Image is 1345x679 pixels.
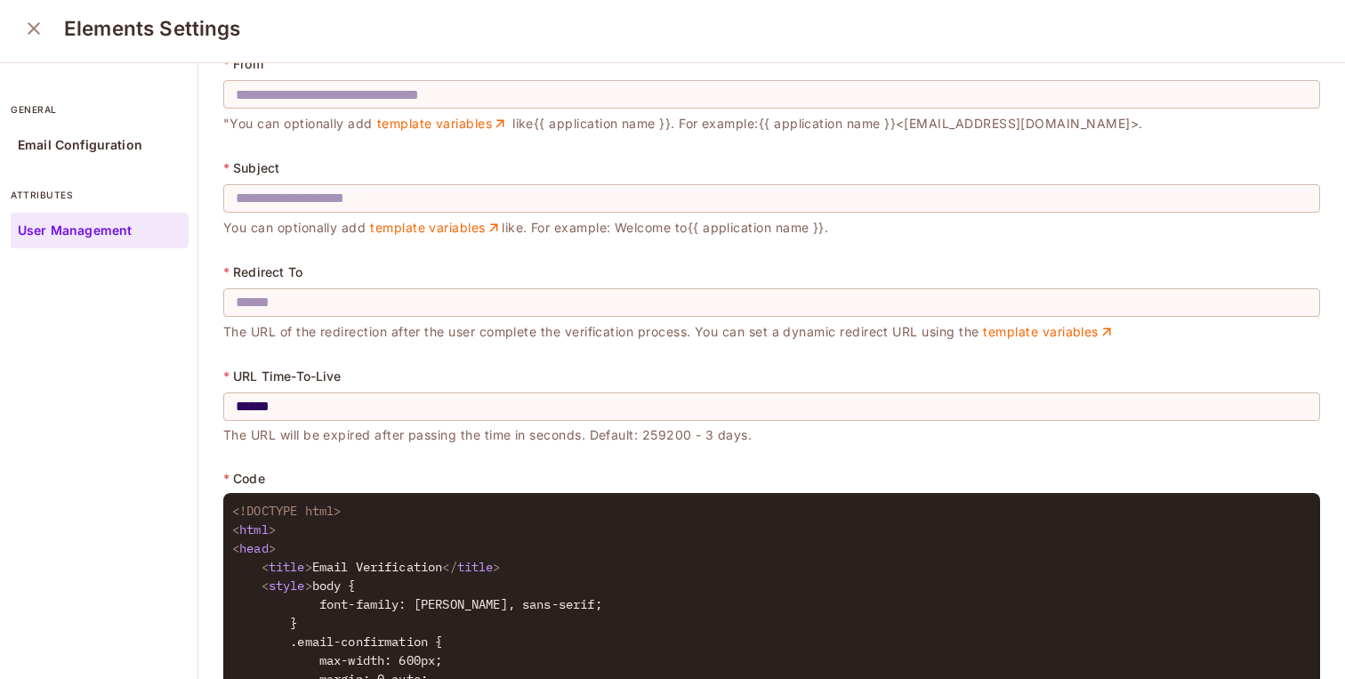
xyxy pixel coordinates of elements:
p: The URL will be expired after passing the time in seconds. Default: 259200 - 3 days. [223,421,1320,442]
span: "You can optionally add like {{ application name }} . For example: {{ application name }} <[EMAIL... [223,116,1143,131]
a: template variables [376,116,508,132]
p: general [11,102,189,117]
a: template variables [370,220,502,236]
button: close [16,11,52,46]
p: User Management [18,223,132,238]
a: template variables [983,324,1115,340]
p: Code [233,472,265,486]
p: Email Configuration [18,138,142,152]
p: From [233,57,263,71]
p: URL Time-To-Live [233,369,341,384]
p: attributes [11,188,189,202]
span: You can optionally add like. For example: Welcome to {{ application name }} . [223,220,828,235]
p: Redirect To [233,265,302,279]
p: Subject [233,161,279,175]
h3: Elements Settings [64,16,241,41]
span: The URL of the redirection after the user complete the verification process. You can set a dynami... [223,324,1115,339]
